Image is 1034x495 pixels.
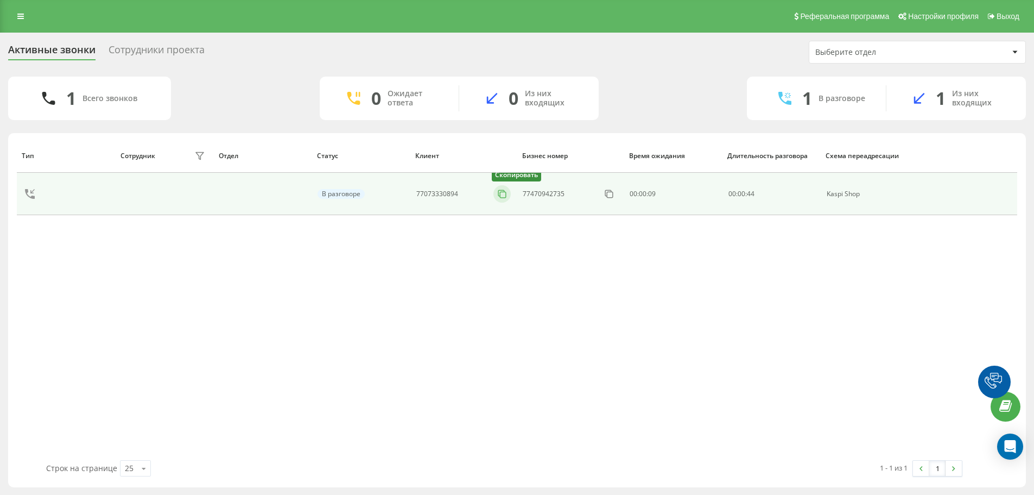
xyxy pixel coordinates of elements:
[738,189,745,198] span: 00
[952,89,1010,108] div: Из них входящих
[908,12,979,21] span: Настройки профиля
[826,152,914,160] div: Схема переадресации
[630,190,716,198] div: 00:00:09
[66,88,76,109] div: 1
[827,190,913,198] div: Kaspi Shop
[936,88,946,109] div: 1
[125,463,134,474] div: 25
[523,190,564,198] div: 77470942735
[109,44,205,61] div: Сотрудники проекта
[727,152,815,160] div: Длительность разговора
[522,152,619,160] div: Бизнес номер
[997,12,1019,21] span: Выход
[46,463,117,473] span: Строк на странице
[388,89,442,108] div: Ожидает ответа
[819,94,865,103] div: В разговоре
[728,190,754,198] div: : :
[317,152,405,160] div: Статус
[728,189,736,198] span: 00
[880,462,908,473] div: 1 - 1 из 1
[747,189,754,198] span: 44
[318,189,365,199] div: В разговоре
[509,88,518,109] div: 0
[815,48,945,57] div: Выберите отдел
[371,88,381,109] div: 0
[629,152,717,160] div: Время ожидания
[8,44,96,61] div: Активные звонки
[219,152,307,160] div: Отдел
[416,190,458,198] div: 77073330894
[83,94,137,103] div: Всего звонков
[415,152,512,160] div: Клиент
[929,461,946,476] a: 1
[802,88,812,109] div: 1
[800,12,889,21] span: Реферальная программа
[120,152,155,160] div: Сотрудник
[997,434,1023,460] div: Open Intercom Messenger
[22,152,110,160] div: Тип
[525,89,582,108] div: Из них входящих
[492,169,541,181] div: Скопировать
